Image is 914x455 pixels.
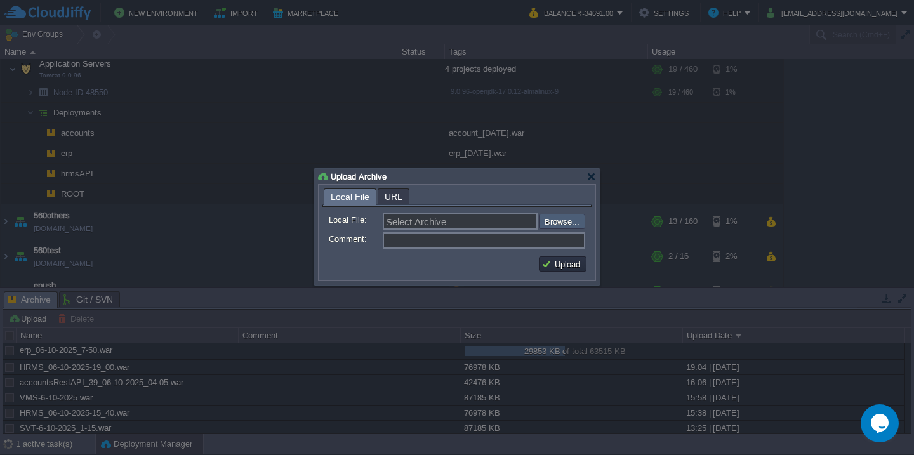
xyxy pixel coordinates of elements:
button: Upload [541,258,584,270]
span: URL [385,189,402,204]
label: Local File: [329,213,381,227]
iframe: chat widget [861,404,901,442]
label: Comment: [329,232,381,246]
span: Local File [331,189,369,205]
span: Upload Archive [331,172,387,181]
